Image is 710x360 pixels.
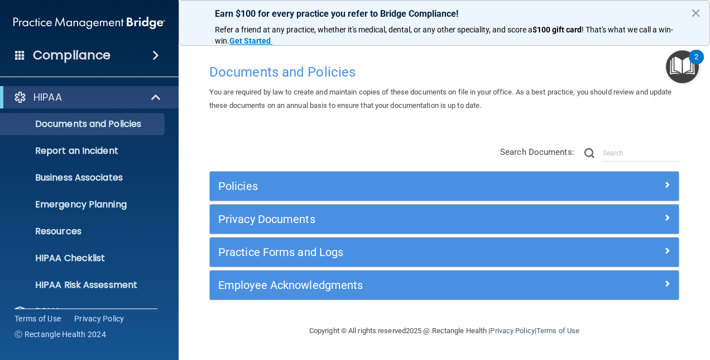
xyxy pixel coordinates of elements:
[215,25,532,34] span: Refer a friend at any practice, whether it's medical, dental, or any other speciality, and score a
[215,8,674,19] p: Earn $100 for every practice you refer to Bridge Compliance!
[666,50,699,83] button: Open Resource Center, 2 new notifications
[603,145,679,162] input: Search
[13,12,165,34] img: PMB logo
[15,329,106,340] span: Ⓒ Rectangle Health 2024
[218,276,670,294] a: Employee Acknowledgments
[7,172,160,183] p: Business Associates
[532,25,582,34] strong: $100 gift card
[215,25,673,45] span: ! That's what we call a win-win.
[7,226,160,237] p: Resources
[15,313,61,324] a: Terms of Use
[218,210,670,228] a: Privacy Documents
[7,119,160,130] p: Documents and Policies
[218,180,553,192] h5: Policies
[33,305,61,319] p: OSHA
[209,88,672,110] span: You are required by law to create and maintain copies of these documents on file in your office. ...
[490,326,534,335] a: Privacy Policy
[209,65,679,79] h4: Documents and Policies
[690,4,701,22] button: Close
[229,36,271,45] strong: Get Started
[241,313,648,349] div: Copyright © All rights reserved 2025 @ Rectangle Health | |
[13,91,162,104] a: HIPAA
[536,326,579,335] a: Terms of Use
[7,253,160,264] p: HIPAA Checklist
[13,305,162,319] a: OSHA
[500,147,574,157] span: Search Documents:
[7,199,160,210] p: Emergency Planning
[74,313,124,324] a: Privacy Policy
[33,91,62,104] p: HIPAA
[7,145,160,157] p: Report an Incident
[7,280,160,291] p: HIPAA Risk Assessment
[218,213,553,225] h5: Privacy Documents
[218,246,553,258] h5: Practice Forms and Logs
[694,57,698,72] div: 2
[584,148,594,158] img: ic-search.3b580494.png
[33,48,111,63] h4: Compliance
[218,243,670,261] a: Practice Forms and Logs
[229,36,272,45] a: Get Started
[218,177,670,195] a: Policies
[218,279,553,291] h5: Employee Acknowledgments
